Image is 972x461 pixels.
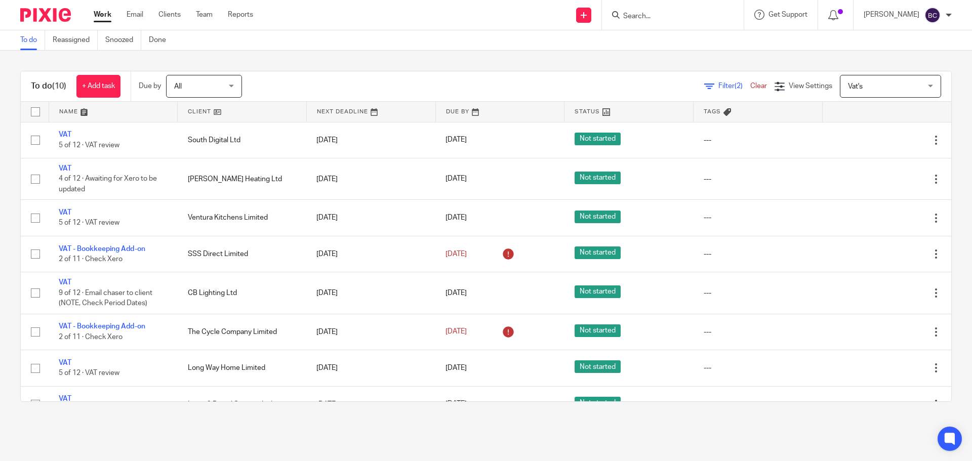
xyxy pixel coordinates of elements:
span: Not started [575,397,621,409]
a: VAT - Bookkeeping Add-on [59,323,145,330]
td: Long Way Home Limited [178,350,307,386]
a: VAT [59,279,71,286]
td: [DATE] [306,200,435,236]
span: All [174,83,182,90]
p: [PERSON_NAME] [864,10,919,20]
a: Clear [750,82,767,90]
a: To do [20,30,45,50]
div: --- [704,327,813,337]
a: VAT [59,359,71,366]
span: 5 of 12 · VAT review [59,142,119,149]
span: 2 of 11 · Check Xero [59,333,123,341]
span: Get Support [768,11,807,18]
span: (2) [735,82,743,90]
span: Not started [575,360,621,373]
p: Due by [139,81,161,91]
td: Ventura Kitchens Limited [178,200,307,236]
span: [DATE] [445,250,467,258]
td: [DATE] [306,350,435,386]
td: SSS Direct Limited [178,236,307,272]
span: 2 of 11 · Check Xero [59,256,123,263]
span: View Settings [789,82,832,90]
td: Layer 9 Digital Science Ltd [178,386,307,422]
a: Clients [158,10,181,20]
span: Not started [575,285,621,298]
span: Not started [575,172,621,184]
span: 5 of 12 · VAT review [59,220,119,227]
a: Work [94,10,111,20]
span: [DATE] [445,364,467,371]
span: Not started [575,211,621,223]
div: --- [704,288,813,298]
div: --- [704,174,813,184]
span: Not started [575,133,621,145]
td: [DATE] [306,158,435,199]
span: [DATE] [445,328,467,336]
td: [DATE] [306,122,435,158]
span: (10) [52,82,66,90]
a: VAT - Bookkeeping Add-on [59,245,145,253]
div: --- [704,249,813,259]
a: Reassigned [53,30,98,50]
span: Vat's [848,83,863,90]
a: Reports [228,10,253,20]
span: [DATE] [445,289,467,297]
td: South Digital Ltd [178,122,307,158]
a: VAT [59,131,71,138]
a: VAT [59,209,71,216]
span: [DATE] [445,176,467,183]
a: VAT [59,395,71,402]
img: svg%3E [924,7,941,23]
a: Done [149,30,174,50]
a: Snoozed [105,30,141,50]
td: [DATE] [306,386,435,422]
input: Search [622,12,713,21]
span: 9 of 12 · Email chaser to client (NOTE, Check Period Dates) [59,289,152,307]
div: --- [704,363,813,373]
span: Not started [575,246,621,259]
td: CB Lighting Ltd [178,272,307,314]
span: Filter [718,82,750,90]
div: --- [704,213,813,223]
div: --- [704,399,813,409]
a: + Add task [76,75,120,98]
a: VAT [59,165,71,172]
img: Pixie [20,8,71,22]
td: The Cycle Company Limited [178,314,307,350]
td: [DATE] [306,314,435,350]
span: Not started [575,324,621,337]
span: 5 of 12 · VAT review [59,369,119,376]
span: 4 of 12 · Awaiting for Xero to be updated [59,176,157,193]
span: Tags [704,109,721,114]
span: [DATE] [445,401,467,408]
h1: To do [31,81,66,92]
td: [PERSON_NAME] Heating Ltd [178,158,307,199]
a: Team [196,10,213,20]
span: [DATE] [445,137,467,144]
td: [DATE] [306,236,435,272]
td: [DATE] [306,272,435,314]
a: Email [127,10,143,20]
div: --- [704,135,813,145]
span: [DATE] [445,215,467,222]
